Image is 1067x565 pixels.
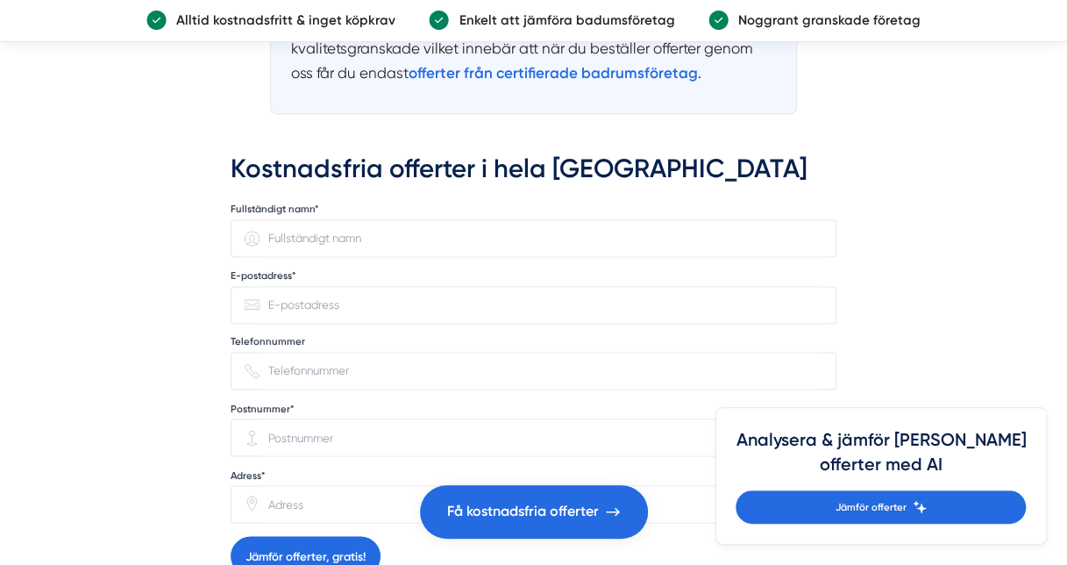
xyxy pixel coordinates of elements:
[260,287,822,323] input: E-postadress
[736,490,1026,524] a: Jämför offerter
[231,335,305,348] label: Telefonnummer
[260,486,822,522] input: Adress
[835,499,906,515] span: Jämför offerter
[736,428,1026,490] h4: Analysera & jämför [PERSON_NAME] offerter med AI
[420,485,648,539] a: Få kostnadsfria offerter
[409,64,698,82] a: offerter från certifierade badrumsföretag
[447,500,599,523] span: Få kostnadsfria offerter
[260,419,822,455] input: Postnummer
[260,220,822,256] input: Fullständigt namn
[260,353,822,389] input: Telefonnummer
[167,10,395,31] p: Alltid kostnadsfritt & inget köpkrav
[231,151,837,197] h2: Kostnadsfria offerter i hela [GEOGRAPHIC_DATA]
[231,402,295,415] label: Postnummer*
[449,10,674,31] p: Enkelt att jämföra badumsföretag
[245,496,260,511] svg: Pin / Karta
[729,10,921,31] p: Noggrant granskade företag
[231,468,266,482] label: Adress*
[231,203,319,216] label: Fullständigt namn*
[231,269,296,282] label: E-postadress*
[245,363,260,379] svg: Telefon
